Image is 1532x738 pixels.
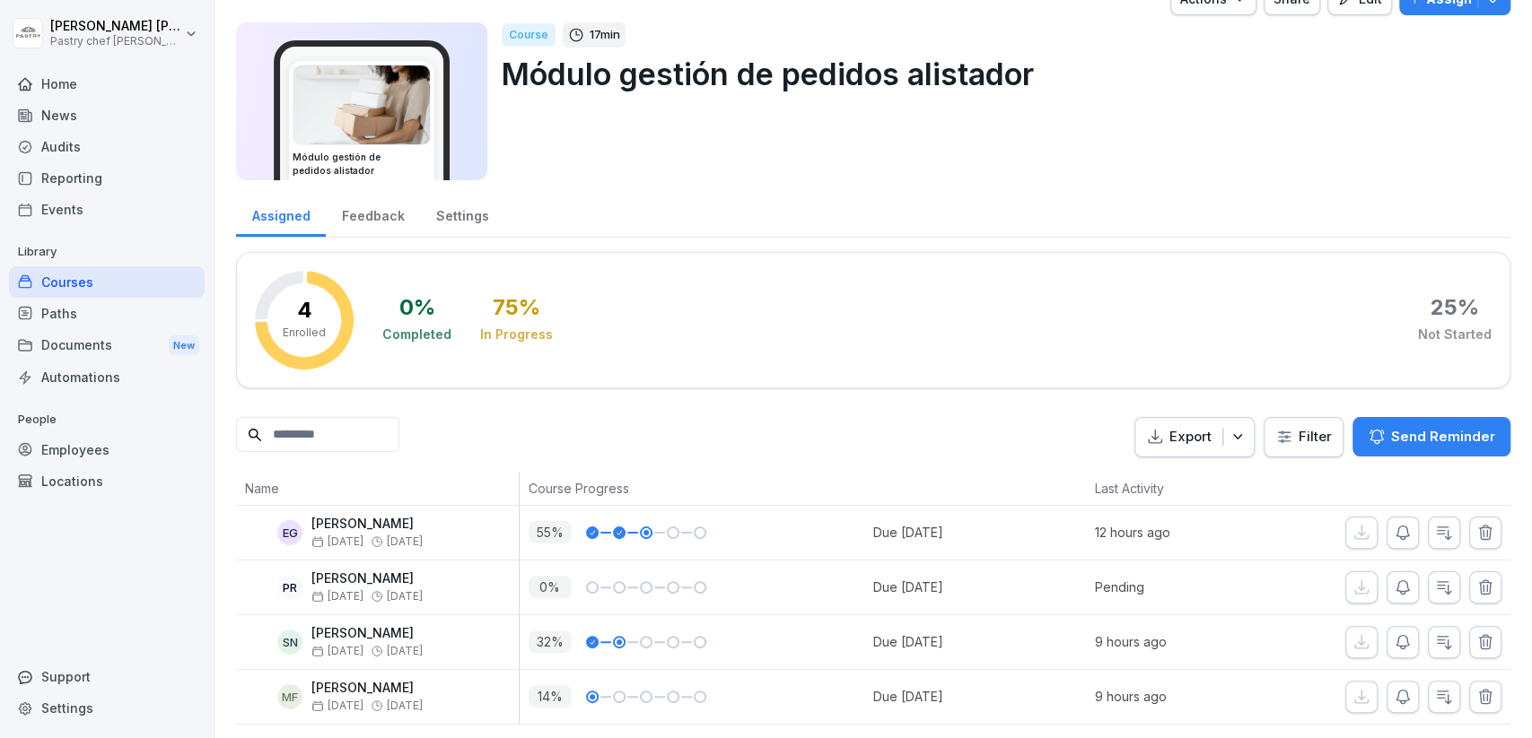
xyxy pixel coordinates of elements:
a: Settings [420,191,504,237]
p: [PERSON_NAME] [311,681,423,696]
p: 55 % [529,521,572,543]
p: Módulo gestión de pedidos alistador [502,51,1496,97]
p: Name [245,479,510,498]
div: Documents [9,329,205,362]
p: Library [9,238,205,266]
p: 9 hours ago [1095,687,1263,706]
p: Export [1169,427,1212,447]
span: [DATE] [311,699,363,712]
p: Pending [1095,577,1263,596]
a: Reporting [9,162,205,194]
div: PR [277,575,302,600]
a: Courses [9,266,205,298]
span: [DATE] [387,645,423,657]
span: [DATE] [311,645,363,657]
a: News [9,100,205,131]
a: Feedback [326,191,420,237]
p: 14 % [529,685,572,708]
a: Events [9,194,205,225]
div: 75 % [493,297,540,318]
div: Completed [382,326,451,343]
p: [PERSON_NAME] [311,626,423,641]
div: In Progress [480,326,553,343]
span: [DATE] [387,590,423,603]
p: Enrolled [283,325,326,341]
div: Support [9,661,205,692]
h3: Módulo gestión de pedidos alistador [293,151,431,178]
div: Not Started [1418,326,1492,343]
p: [PERSON_NAME] [311,517,423,532]
button: Export [1134,417,1255,457]
p: 32 % [529,630,572,653]
a: Settings [9,692,205,724]
p: Last Activity [1095,479,1254,498]
a: Assigned [236,191,326,237]
p: 12 hours ago [1095,523,1263,542]
a: Employees [9,434,205,465]
span: [DATE] [387,535,423,548]
p: [PERSON_NAME] [311,571,423,586]
a: Automations [9,361,205,393]
div: EG [277,520,302,545]
p: Send Reminder [1391,427,1495,447]
a: Locations [9,465,205,497]
div: Due [DATE] [873,523,943,542]
div: MF [277,684,302,709]
div: Course [502,23,556,47]
a: Audits [9,131,205,162]
a: Paths [9,298,205,329]
p: People [9,405,205,434]
div: 0 % [399,297,435,318]
img: iaen9j96uzhvjmkazu9yscya.png [293,65,430,144]
span: [DATE] [311,535,363,548]
div: Due [DATE] [873,632,943,651]
button: Filter [1265,418,1343,456]
p: 17 min [590,26,620,44]
div: New [169,335,199,356]
span: [DATE] [311,590,363,603]
p: 9 hours ago [1095,632,1263,651]
div: Due [DATE] [873,687,943,706]
p: [PERSON_NAME] [PERSON_NAME] [50,19,181,34]
div: Due [DATE] [873,577,943,596]
button: Send Reminder [1353,417,1510,456]
a: Home [9,68,205,100]
p: Course Progress [529,479,864,498]
div: SN [277,629,302,655]
p: Pastry chef [PERSON_NAME] y Cocina gourmet [50,35,181,48]
div: 25 % [1431,297,1479,318]
div: Filter [1275,428,1332,446]
p: 0 % [529,576,572,598]
p: 4 [297,300,312,321]
a: DocumentsNew [9,329,205,362]
span: [DATE] [387,699,423,712]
